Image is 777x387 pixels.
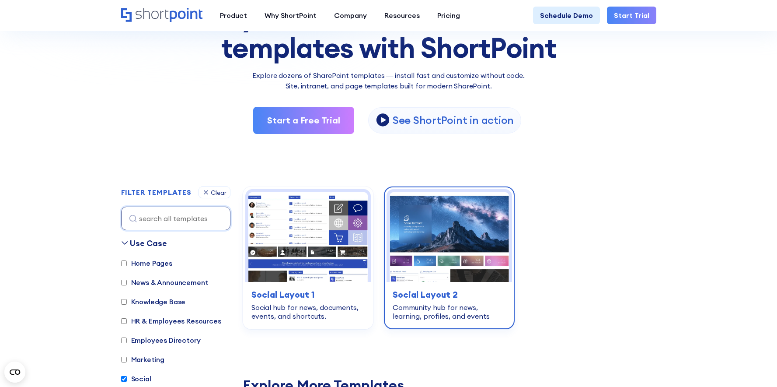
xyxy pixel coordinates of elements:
a: Product [211,7,256,24]
a: SharePoint social intranet template: Social hub for news, documents, events, and shortcuts.Social... [243,186,373,329]
input: Social [121,376,127,382]
a: Why ShortPoint [256,7,325,24]
input: Home Pages [121,260,127,266]
label: Social [121,373,151,384]
input: Marketing [121,357,127,362]
a: Start Trial [607,7,656,24]
input: Knowledge Base [121,299,127,305]
div: Clear [211,190,226,196]
a: Pricing [429,7,469,24]
button: Open CMP widget [4,362,25,383]
a: Schedule Demo [533,7,600,24]
iframe: Chat Widget [733,345,777,387]
div: Pricing [437,10,460,21]
input: HR & Employees Resources [121,318,127,324]
p: See ShortPoint in action [393,113,514,127]
a: Start a Free Trial [253,107,354,134]
img: SharePoint community site: Community hub for news, learning, profiles, and events [390,192,509,282]
a: Resources [376,7,429,24]
label: Marketing [121,354,165,365]
a: Company [325,7,376,24]
div: Community hub for news, learning, profiles, and events [393,303,506,320]
div: Resources [384,10,420,21]
input: search all templates [121,207,230,230]
a: Home [121,8,202,23]
label: Knowledge Base [121,296,186,307]
a: open lightbox [368,107,521,134]
label: News & Announcement [121,277,209,288]
img: SharePoint social intranet template: Social hub for news, documents, events, and shortcuts. [248,192,368,282]
h2: FILTER TEMPLATES [121,189,192,197]
input: Employees Directory [121,338,127,343]
div: Company [334,10,367,21]
label: HR & Employees Resources [121,316,221,326]
div: Product [220,10,247,21]
h3: Social Layout 2 [393,288,506,301]
p: Explore dozens of SharePoint templates — install fast and customize without code. Site, intranet,... [121,70,656,91]
h3: Social Layout 1 [251,288,365,301]
div: Use Case [130,237,167,249]
label: Home Pages [121,258,172,268]
div: Social hub for news, documents, events, and shortcuts. [251,303,365,320]
div: Fully customizable SharePoint templates with ShortPoint [121,1,656,63]
a: SharePoint community site: Community hub for news, learning, profiles, and eventsSocial Layout 2C... [384,186,515,329]
div: Why ShortPoint [265,10,317,21]
input: News & Announcement [121,280,127,285]
label: Employees Directory [121,335,201,345]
